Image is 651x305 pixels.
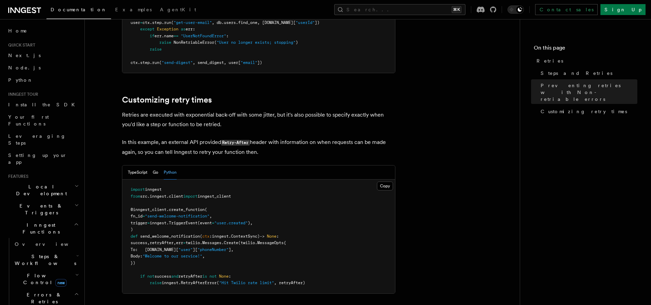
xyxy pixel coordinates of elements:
span: . [229,234,231,239]
span: trigger [131,221,147,225]
span: : [226,34,229,38]
span: inngest [150,194,166,199]
a: Contact sales [535,4,598,15]
span: err [154,34,162,38]
span: ctx [131,60,138,65]
span: and [171,274,178,279]
span: , [174,240,176,245]
span: src [140,194,147,199]
span: , db.users.find_one, [DOMAIN_NAME][ [212,20,296,25]
span: Flow Control [12,272,75,286]
span: Python [8,77,33,83]
span: "send-welcome-notification" [145,214,209,218]
kbd: ⌘K [452,6,461,13]
a: Preventing retries with Non-retriable errors [538,79,637,105]
span: Overview [15,241,85,247]
span: : [193,27,195,31]
a: Steps and Retries [538,67,637,79]
span: = [212,221,214,225]
button: Copy [377,182,393,190]
span: success [154,274,171,279]
span: import [183,194,198,199]
span: , [147,240,150,245]
span: . [147,194,150,199]
span: . [221,240,224,245]
span: , [202,254,205,258]
span: name [164,34,174,38]
span: "user" [178,247,193,252]
span: Create [224,240,238,245]
span: ( [159,60,162,65]
span: import [131,187,145,192]
span: step [152,20,162,25]
span: "User no longer exists; stopping" [217,40,296,45]
span: TriggerEvent [169,221,198,225]
span: is [202,274,207,279]
p: Retries are executed with exponential back-off with some jitter, but it's also possible to specif... [122,110,395,129]
span: RetryAfterError [181,280,217,285]
span: None [267,234,276,239]
a: Python [5,74,80,86]
span: @inngest_client [131,207,166,212]
button: Toggle dark mode [507,5,524,14]
span: inngest [212,234,229,239]
span: run [164,20,171,25]
span: "Hit Twilio rate limit" [219,280,274,285]
button: Flow Controlnew [12,269,80,289]
span: ( [200,234,202,239]
span: "userId" [296,20,315,25]
span: Inngest tour [5,92,38,97]
a: Overview [12,238,80,250]
a: Customizing retry times [122,95,212,105]
span: ( [171,20,174,25]
span: Errors & Retries [12,291,74,305]
span: raise [150,47,162,52]
span: Inngest Functions [5,222,74,235]
span: "Welcome to our service!" [143,254,202,258]
span: "send-digest" [162,60,193,65]
span: Your first Functions [8,114,49,127]
span: : [229,274,231,279]
span: ctx [143,20,150,25]
span: , [209,214,212,218]
span: send_welcome_notification [140,234,200,239]
span: inngest [162,280,178,285]
span: from [131,194,140,199]
span: ContextSync) [231,234,260,239]
span: Steps and Retries [541,70,612,77]
span: raise [159,40,171,45]
span: "UserNotFoundError" [181,34,226,38]
a: Documentation [46,2,111,19]
span: . [150,20,152,25]
span: Customizing retry times [541,108,627,115]
span: == [174,34,178,38]
button: Events & Triggers [5,200,80,219]
span: ) [296,40,298,45]
span: err [176,240,183,245]
span: = [140,20,143,25]
a: Customizing retry times [538,105,637,118]
span: , retryAfter) [274,280,305,285]
span: ]) [315,20,320,25]
span: . [166,207,169,212]
span: Quick start [5,42,35,48]
a: Leveraging Steps [5,130,80,149]
span: To: [DOMAIN_NAME][ [131,247,178,252]
span: err [186,27,193,31]
span: Home [8,27,27,34]
button: Search...⌘K [334,4,465,15]
span: Body: [131,254,143,258]
span: new [55,279,67,287]
span: . [138,60,140,65]
span: . [200,240,202,245]
code: Retry-After [221,140,250,146]
span: as [181,27,186,31]
span: retryAfter [150,240,174,245]
a: Examples [111,2,156,18]
span: retryAfter [178,274,202,279]
span: Retries [537,57,563,64]
button: Python [164,165,177,180]
span: not [147,274,154,279]
span: twilio [186,240,200,245]
span: : [209,234,212,239]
